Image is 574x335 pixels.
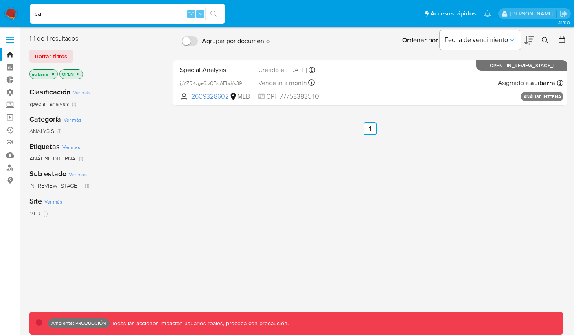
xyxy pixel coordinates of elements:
input: Buscar usuario o caso... [30,9,225,19]
a: Salir [559,9,568,18]
a: Notificaciones [484,10,491,17]
p: mauro.ibarra@mercadolibre.com [510,10,556,18]
button: search-icon [205,8,222,20]
span: Accesos rápidos [430,9,476,18]
p: Todas las acciones impactan usuarios reales, proceda con precaución. [110,320,289,327]
span: ⌥ [188,10,194,18]
p: Ambiente: PRODUCCIÓN [51,322,106,325]
span: s [199,10,202,18]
